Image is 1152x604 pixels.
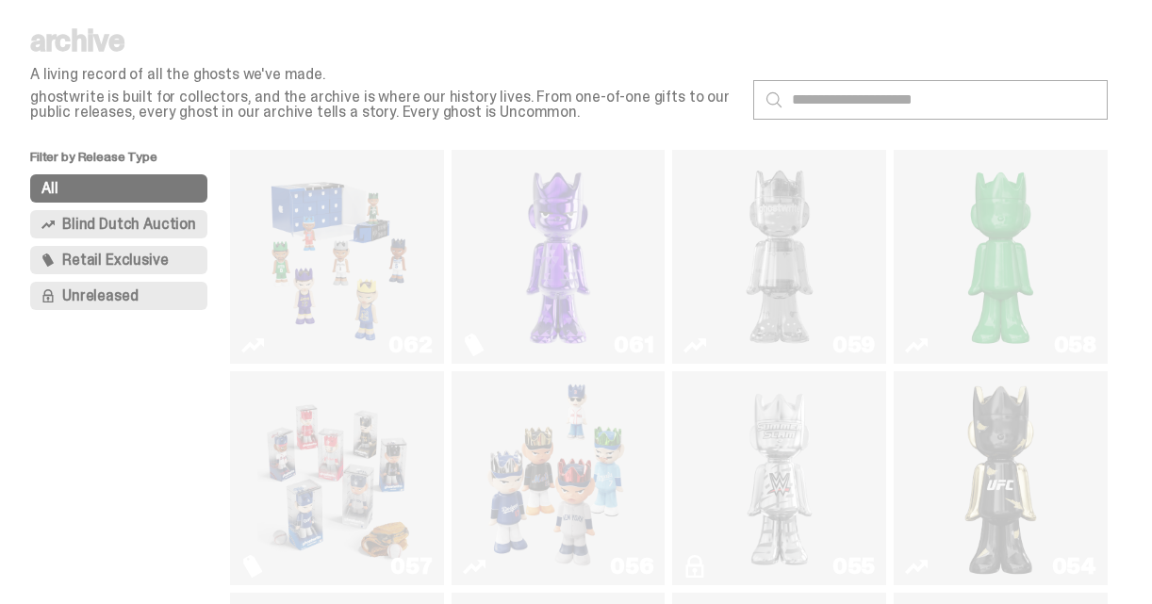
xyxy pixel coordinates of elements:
[30,210,207,238] button: Blind Dutch Auction
[958,379,1044,578] img: Ruby
[683,157,875,356] a: Two
[700,379,860,578] img: I Was There SummerSlam
[41,181,58,196] span: All
[921,157,1080,356] img: Schrödinger's ghost: Sunday Green
[479,379,638,578] img: Game Face (2025)
[610,555,653,578] div: 056
[30,90,738,120] p: ghostwrite is built for collectors, and the archive is where our history lives. From one-of-one g...
[30,25,738,56] p: archive
[614,334,653,356] div: 061
[62,253,168,268] span: Retail Exclusive
[832,334,875,356] div: 059
[388,334,432,356] div: 062
[62,217,196,232] span: Blind Dutch Auction
[683,379,875,578] a: I Was There SummerSlam
[30,282,207,310] button: Unreleased
[241,157,433,356] a: Game Face (2025)
[1052,555,1096,578] div: 054
[463,379,654,578] a: Game Face (2025)
[30,150,230,174] p: Filter by Release Type
[905,379,1096,578] a: Ruby
[463,157,654,356] a: Fantasy
[390,555,432,578] div: 057
[832,555,875,578] div: 055
[62,288,138,303] span: Unreleased
[1054,334,1096,356] div: 058
[479,157,638,356] img: Fantasy
[257,157,417,356] img: Game Face (2025)
[700,157,860,356] img: Two
[30,174,207,203] button: All
[241,379,433,578] a: Game Face (2025)
[30,246,207,274] button: Retail Exclusive
[257,379,417,578] img: Game Face (2025)
[905,157,1096,356] a: Schrödinger's ghost: Sunday Green
[30,67,738,82] p: A living record of all the ghosts we've made.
